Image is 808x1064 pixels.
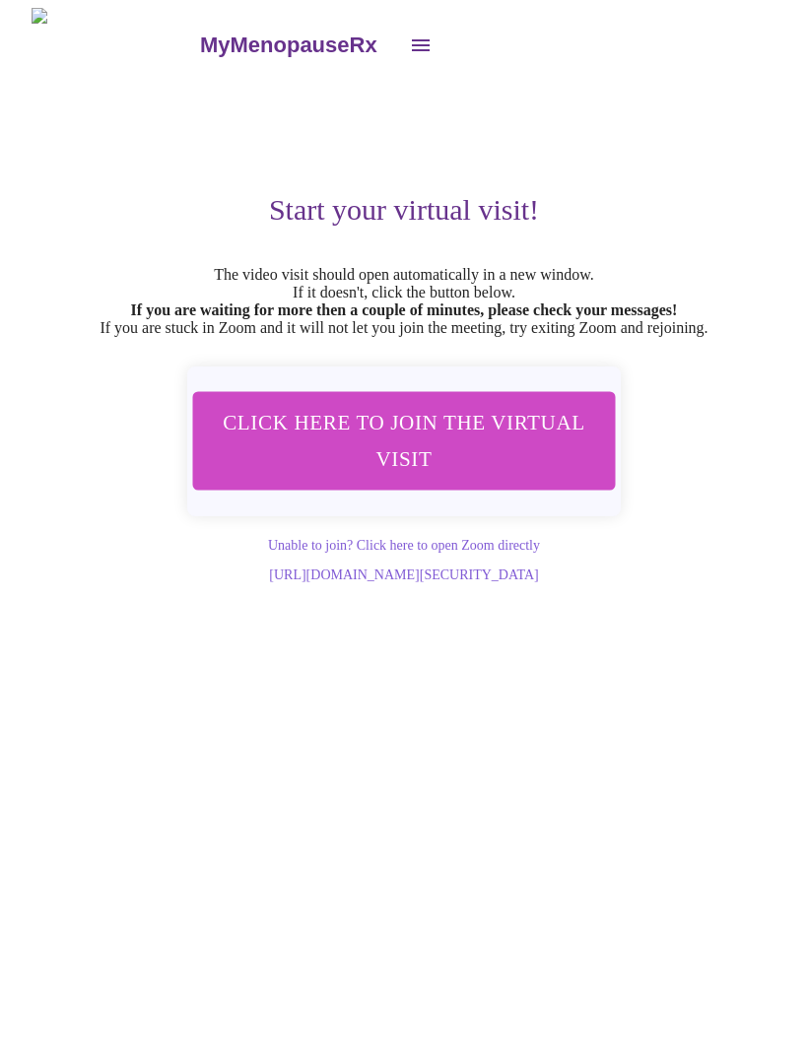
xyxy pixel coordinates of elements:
[219,405,589,478] span: Click here to join the virtual visit
[32,266,776,337] p: The video visit should open automatically in a new window. If it doesn't, click the button below....
[32,193,776,227] h3: Start your virtual visit!
[192,392,615,491] button: Click here to join the virtual visit
[200,33,377,58] h3: MyMenopauseRx
[397,22,444,69] button: open drawer
[32,8,197,82] img: MyMenopauseRx Logo
[131,301,678,318] strong: If you are waiting for more then a couple of minutes, please check your messages!
[269,567,538,582] a: [URL][DOMAIN_NAME][SECURITY_DATA]
[197,11,396,80] a: MyMenopauseRx
[268,538,540,553] a: Unable to join? Click here to open Zoom directly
